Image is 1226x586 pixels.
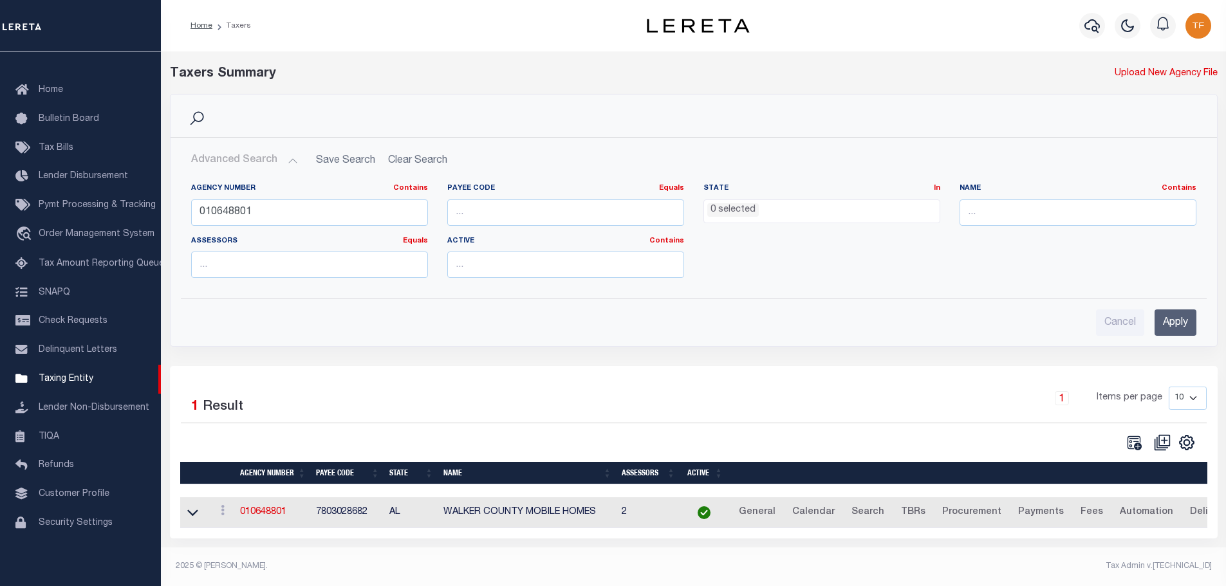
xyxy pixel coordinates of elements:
a: 010648801 [240,508,286,517]
li: 0 selected [707,203,759,217]
a: 1 [1055,391,1069,405]
label: State [703,183,940,194]
span: Tax Amount Reporting Queue [39,259,164,268]
a: TBRs [895,502,931,523]
input: Apply [1155,309,1196,336]
i: travel_explore [15,226,36,243]
a: In [934,185,940,192]
label: Assessors [191,236,428,247]
a: Contains [393,185,428,192]
span: Items per page [1097,391,1162,405]
a: Upload New Agency File [1115,67,1218,81]
a: General [733,502,781,523]
img: svg+xml;base64,PHN2ZyB4bWxucz0iaHR0cDovL3d3dy53My5vcmcvMjAwMC9zdmciIHBvaW50ZXItZXZlbnRzPSJub25lIi... [1185,13,1211,39]
input: ... [960,199,1196,226]
a: Equals [659,185,684,192]
span: Refunds [39,461,74,470]
span: 1 [191,400,199,414]
span: Lender Disbursement [39,172,128,181]
td: 2 [617,497,680,529]
a: Calendar [786,502,841,523]
span: SNAPQ [39,288,70,297]
input: Cancel [1096,309,1144,336]
td: 7803028682 [311,497,384,529]
div: Tax Admin v.[TECHNICAL_ID] [703,560,1212,572]
button: Advanced Search [191,148,298,173]
span: Delinquent Letters [39,345,117,354]
span: Check Requests [39,316,107,325]
th: Active: activate to sort column ascending [680,462,728,484]
a: Contains [649,237,684,244]
input: ... [447,252,684,278]
a: Equals [403,237,428,244]
span: Order Management System [39,230,154,239]
th: Payee Code: activate to sort column ascending [311,462,384,484]
input: ... [191,252,428,278]
input: ... [447,199,684,226]
label: Name [960,183,1196,194]
input: ... [191,199,428,226]
img: check-icon-green.svg [698,506,711,519]
label: Agency Number [191,183,428,194]
label: Result [203,397,243,417]
img: logo-dark.svg [647,19,750,33]
span: Pymt Processing & Tracking [39,201,156,210]
th: State: activate to sort column ascending [384,462,438,484]
span: Bulletin Board [39,114,99,124]
th: Agency Number: activate to sort column ascending [235,462,311,484]
span: TIQA [39,432,59,441]
a: Home [190,22,212,30]
a: Procurement [936,502,1007,523]
label: Payee Code [447,183,684,194]
a: Payments [1012,502,1070,523]
div: 2025 © [PERSON_NAME]. [166,560,694,572]
div: Taxers Summary [170,64,951,84]
span: Customer Profile [39,490,109,499]
span: Home [39,86,63,95]
th: Name: activate to sort column ascending [438,462,617,484]
th: Assessors: activate to sort column ascending [617,462,680,484]
span: Security Settings [39,518,113,527]
td: AL [384,497,438,529]
a: Contains [1162,185,1196,192]
td: WALKER COUNTY MOBILE HOMES [438,497,617,529]
a: Automation [1114,502,1179,523]
label: Active [447,236,684,247]
li: Taxers [212,20,251,32]
span: Taxing Entity [39,374,93,383]
span: Tax Bills [39,143,73,152]
span: Lender Non-Disbursement [39,403,149,412]
a: Search [846,502,890,523]
a: Fees [1075,502,1109,523]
